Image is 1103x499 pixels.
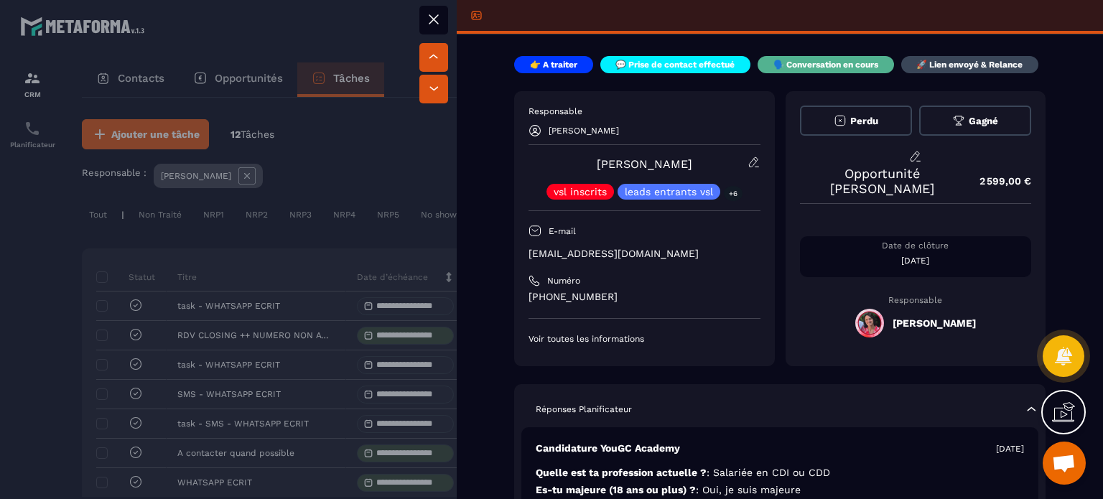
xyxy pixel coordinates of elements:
p: 2 599,00 € [965,167,1031,195]
p: Es-tu majeure (18 ans ou plus) ? [536,483,1024,497]
p: [EMAIL_ADDRESS][DOMAIN_NAME] [529,247,760,261]
p: Opportunité [PERSON_NAME] [800,166,966,196]
button: Gagné [919,106,1031,136]
span: Gagné [969,116,998,126]
p: Voir toutes les informations [529,333,760,345]
p: vsl inscrits [554,187,607,197]
p: 👉 A traiter [530,59,577,70]
p: [DATE] [800,255,1032,266]
p: +6 [724,186,743,201]
p: Numéro [547,275,580,286]
p: Quelle est ta profession actuelle ? [536,466,1024,480]
h5: [PERSON_NAME] [893,317,976,329]
span: : Salariée en CDI ou CDD [707,467,830,478]
p: Candidature YouGC Academy [536,442,680,455]
p: Responsable [529,106,760,117]
p: E-mail [549,225,576,237]
p: [PERSON_NAME] [549,126,619,136]
a: [PERSON_NAME] [597,157,692,171]
span: : Oui, je suis majeure [696,484,801,495]
p: 💬 Prise de contact effectué [615,59,735,70]
p: 🚀 Lien envoyé & Relance [916,59,1023,70]
p: [PHONE_NUMBER] [529,290,760,304]
p: leads entrants vsl [625,187,713,197]
p: Date de clôture [800,240,1032,251]
p: [DATE] [996,443,1024,454]
p: Réponses Planificateur [536,404,632,415]
span: Perdu [850,116,878,126]
p: 🗣️ Conversation en cours [773,59,878,70]
div: Ouvrir le chat [1043,442,1086,485]
button: Perdu [800,106,912,136]
p: Responsable [800,295,1032,305]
